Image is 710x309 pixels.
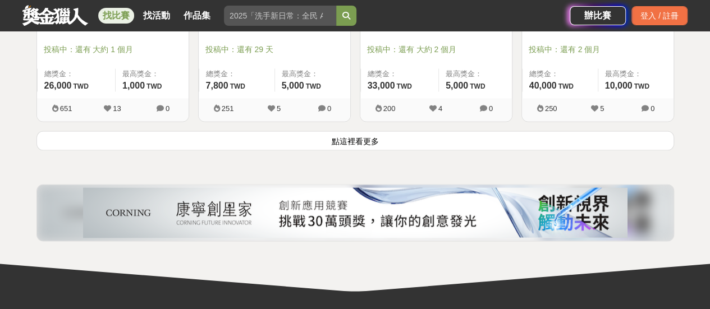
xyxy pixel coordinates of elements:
[44,44,182,56] span: 投稿中：還有 大約 1 個月
[489,104,493,113] span: 0
[36,131,674,150] button: 點這裡看更多
[60,104,72,113] span: 651
[631,6,688,25] div: 登入 / 註冊
[122,81,145,90] span: 1,000
[651,104,654,113] span: 0
[327,104,331,113] span: 0
[446,68,505,80] span: 最高獎金：
[166,104,170,113] span: 0
[139,8,175,24] a: 找活動
[122,68,182,80] span: 最高獎金：
[222,104,234,113] span: 251
[634,82,649,90] span: TWD
[529,44,667,56] span: 投稿中：還有 2 個月
[224,6,336,26] input: 2025「洗手新日常：全民 ALL IN」洗手歌全台徵選
[83,187,627,238] img: 26832ba5-e3c6-4c80-9a06-d1bc5d39966c.png
[438,104,442,113] span: 4
[368,68,432,80] span: 總獎金：
[545,104,557,113] span: 250
[470,82,485,90] span: TWD
[605,68,667,80] span: 最高獎金：
[206,68,268,80] span: 總獎金：
[205,44,343,56] span: 投稿中：還有 29 天
[230,82,245,90] span: TWD
[368,81,395,90] span: 33,000
[206,81,228,90] span: 7,800
[383,104,396,113] span: 200
[529,68,591,80] span: 總獎金：
[605,81,633,90] span: 10,000
[446,81,468,90] span: 5,000
[146,82,162,90] span: TWD
[600,104,604,113] span: 5
[367,44,505,56] span: 投稿中：還有 大約 2 個月
[98,8,134,24] a: 找比賽
[73,82,88,90] span: TWD
[282,68,343,80] span: 最高獎金：
[282,81,304,90] span: 5,000
[277,104,281,113] span: 5
[113,104,121,113] span: 13
[570,6,626,25] a: 辦比賽
[44,81,72,90] span: 26,000
[44,68,108,80] span: 總獎金：
[306,82,321,90] span: TWD
[529,81,557,90] span: 40,000
[396,82,411,90] span: TWD
[179,8,215,24] a: 作品集
[558,82,573,90] span: TWD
